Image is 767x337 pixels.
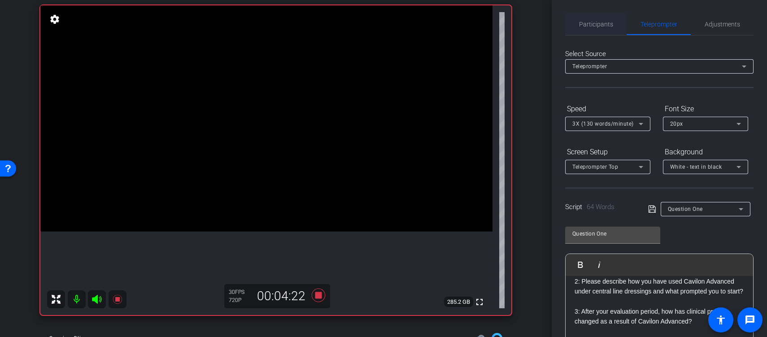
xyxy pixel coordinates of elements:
span: Question One [668,206,703,212]
div: 720P [229,297,251,304]
span: Adjustments [705,21,740,27]
div: Speed [565,101,650,117]
input: Title [572,228,653,239]
div: 30 [229,289,251,296]
button: Bold (⌘B) [572,256,589,274]
span: Teleprompter Top [572,164,618,170]
div: Script [565,202,636,212]
span: White - text in black [670,164,722,170]
mat-icon: message [745,315,755,325]
div: 00:04:22 [251,289,311,304]
span: FPS [235,289,244,295]
p: 3: After your evaluation period, how has clinical practice changed as a result of Cavilon Advanced? [575,306,744,327]
div: Select Source [565,49,754,59]
mat-icon: fullscreen [474,297,485,307]
div: Screen Setup [565,144,650,160]
span: 3X (130 words/minute) [572,121,634,127]
span: 20px [670,121,683,127]
mat-icon: accessibility [715,315,726,325]
span: Participants [579,21,613,27]
span: 64 Words [587,203,614,211]
p: 2: Please describe how you have used Cavilon Advanced under central line dressings and what promp... [575,276,744,297]
span: 285.2 GB [444,297,473,307]
mat-icon: settings [48,14,61,25]
span: Teleprompter [572,63,607,70]
div: Font Size [663,101,748,117]
div: Background [663,144,748,160]
span: Teleprompter [641,21,677,27]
